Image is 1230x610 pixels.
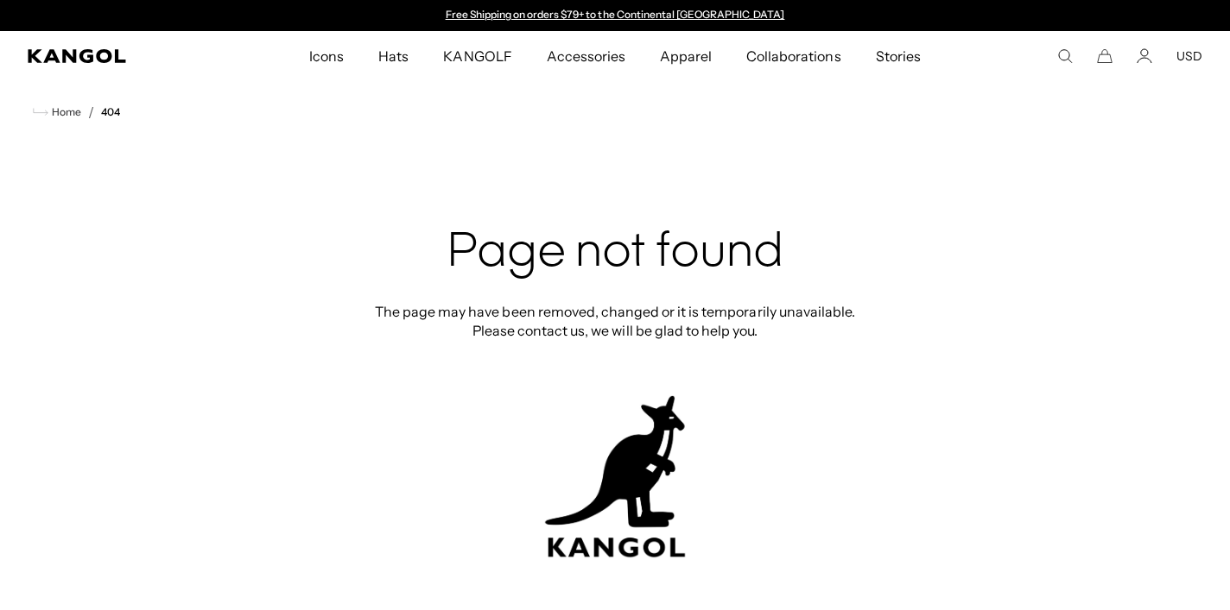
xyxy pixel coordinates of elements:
[361,31,426,81] a: Hats
[542,395,688,558] img: kangol-404-logo.jpg
[370,302,860,340] p: The page may have been removed, changed or it is temporarily unavailable. Please contact us, we w...
[446,8,785,21] a: Free Shipping on orders $79+ to the Continental [GEOGRAPHIC_DATA]
[529,31,643,81] a: Accessories
[876,31,921,81] span: Stories
[437,9,793,22] div: Announcement
[643,31,729,81] a: Apparel
[660,31,712,81] span: Apparel
[729,31,858,81] a: Collaborations
[746,31,840,81] span: Collaborations
[426,31,529,81] a: KANGOLF
[292,31,361,81] a: Icons
[28,49,204,63] a: Kangol
[48,106,81,118] span: Home
[859,31,938,81] a: Stories
[101,106,120,118] a: 404
[437,9,793,22] slideshow-component: Announcement bar
[378,31,409,81] span: Hats
[33,104,81,120] a: Home
[1176,48,1202,64] button: USD
[437,9,793,22] div: 1 of 2
[1057,48,1073,64] summary: Search here
[370,226,860,281] h2: Page not found
[309,31,344,81] span: Icons
[1137,48,1152,64] a: Account
[443,31,511,81] span: KANGOLF
[547,31,625,81] span: Accessories
[1097,48,1113,64] button: Cart
[81,102,94,123] li: /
